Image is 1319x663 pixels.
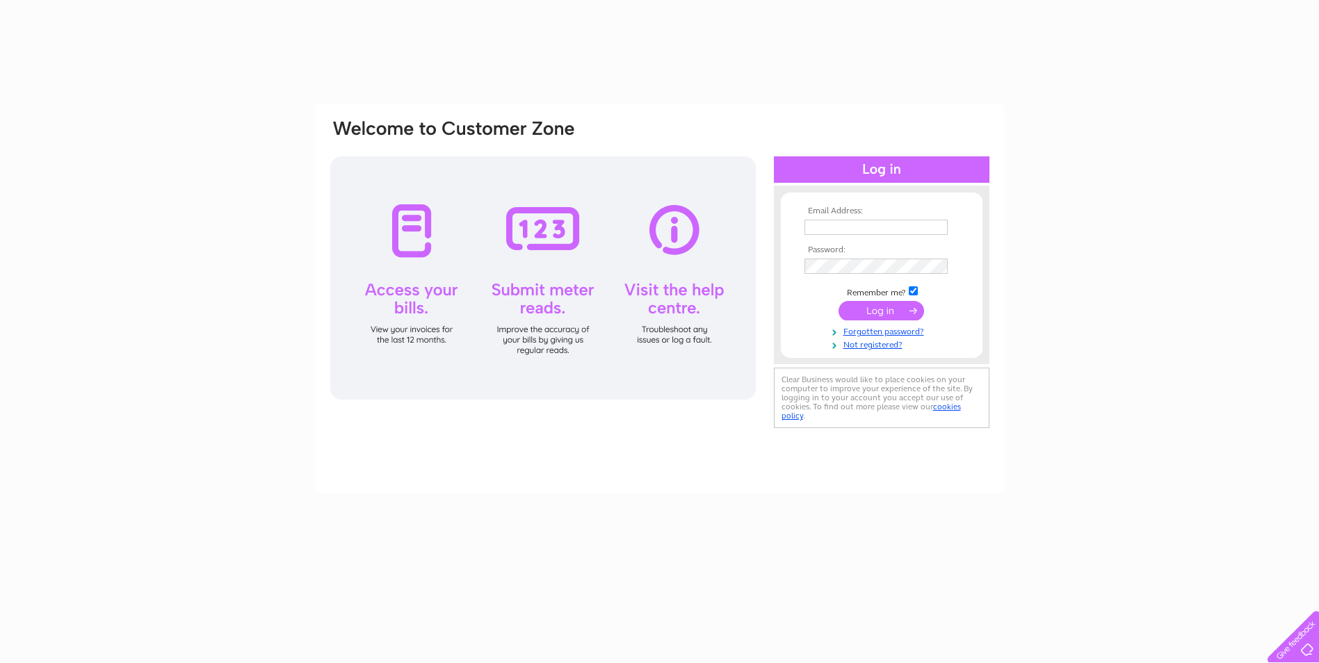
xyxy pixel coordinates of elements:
[782,402,961,420] a: cookies policy
[801,206,962,216] th: Email Address:
[804,337,962,350] a: Not registered?
[801,284,962,298] td: Remember me?
[839,301,924,320] input: Submit
[774,368,989,428] div: Clear Business would like to place cookies on your computer to improve your experience of the sit...
[801,245,962,255] th: Password:
[804,324,962,337] a: Forgotten password?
